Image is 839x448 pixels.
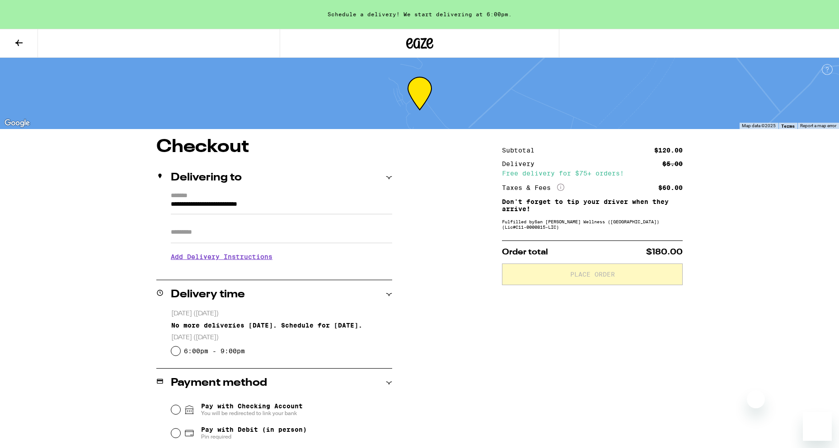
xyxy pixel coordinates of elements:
[742,123,776,128] span: Map data ©2025
[156,138,392,156] h1: Checkout
[171,267,392,274] p: We'll contact you at [PHONE_NUMBER] when we arrive
[171,246,392,267] h3: Add Delivery Instructions
[502,198,683,212] p: Don't forget to tip your driver when they arrive!
[662,161,683,167] div: $5.00
[2,117,32,129] img: Google
[184,347,245,355] label: 6:00pm - 9:00pm
[747,390,765,408] iframe: Close message
[502,263,683,285] button: Place Order
[502,184,564,192] div: Taxes & Fees
[570,271,615,277] span: Place Order
[646,248,683,256] span: $180.00
[502,147,541,153] div: Subtotal
[171,322,392,329] div: No more deliveries [DATE]. Schedule for [DATE].
[654,147,683,153] div: $120.00
[800,123,836,128] a: Report a map error
[803,412,832,441] iframe: Button to launch messaging window
[502,161,541,167] div: Delivery
[502,248,548,256] span: Order total
[502,219,683,230] div: Fulfilled by San [PERSON_NAME] Wellness ([GEOGRAPHIC_DATA]) (Lic# C11-0000815-LIC )
[201,433,307,440] span: Pin required
[171,309,392,318] p: [DATE] ([DATE])
[171,289,245,300] h2: Delivery time
[658,185,683,191] div: $60.00
[781,123,795,129] a: Terms
[171,378,267,388] h2: Payment method
[171,172,242,183] h2: Delivering to
[502,170,683,176] div: Free delivery for $75+ orders!
[201,402,303,417] span: Pay with Checking Account
[201,426,307,433] span: Pay with Debit (in person)
[171,333,392,342] p: [DATE] ([DATE])
[2,117,32,129] a: Open this area in Google Maps (opens a new window)
[201,410,303,417] span: You will be redirected to link your bank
